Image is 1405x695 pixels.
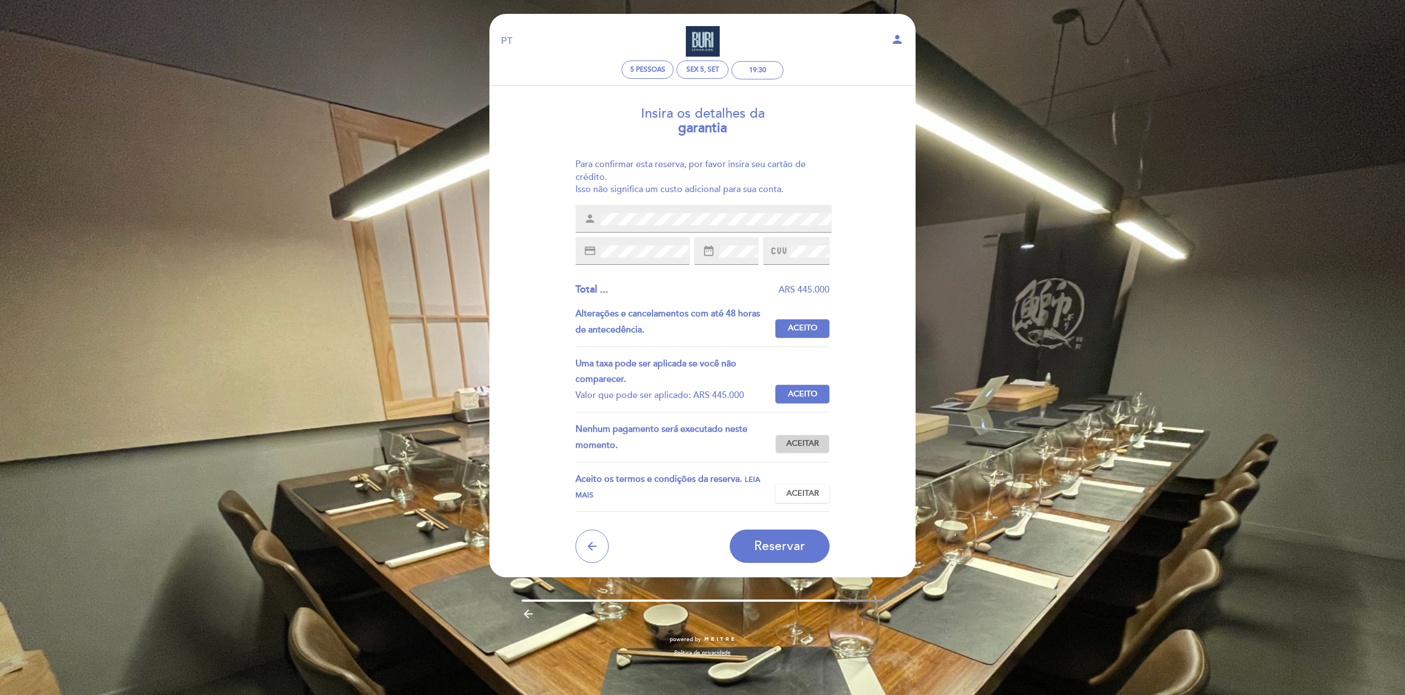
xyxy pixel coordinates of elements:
div: Nenhum pagamento será executado neste momento. [575,421,776,454]
div: Valor que pode ser aplicado: ARS 445.000 [575,387,767,404]
span: Aceitar [786,438,819,450]
i: person [584,213,596,225]
button: arrow_back [575,530,609,563]
div: Sex 5, set [686,66,719,74]
span: Reservar [754,538,805,554]
span: Aceitar [786,488,819,500]
i: date_range [702,245,715,257]
button: Aceito [775,385,830,404]
span: Aceito [788,323,817,334]
a: powered by [670,636,735,643]
button: Aceito [775,319,830,338]
span: 5 pessoas [630,66,665,74]
div: Alterações e cancelamentos com até 48 horas de antecedência. [575,306,776,338]
i: credit_card [584,245,596,257]
div: Uma taxa pode ser aplicada se você não comparecer. [575,356,767,388]
div: Aceito os termos e condições da reserva. [575,471,776,503]
div: ARS 445.000 [608,284,830,296]
button: Reservar [730,530,830,563]
button: person [891,33,904,50]
span: Insira os detalhes da [641,105,765,122]
img: MEITRE [704,637,735,642]
b: garantia [678,120,727,136]
button: Aceitar [775,435,830,454]
div: 19:30 [749,66,766,74]
div: Para confirmar esta reserva, por favor insira seu cartão de crédito. Isso não significa um custo ... [575,158,830,197]
a: Política de privacidade [674,649,731,657]
i: arrow_backward [522,607,535,621]
i: arrow_back [585,540,599,553]
a: Buri Omakase [633,26,772,57]
button: Aceitar [775,484,830,503]
span: Leia mais [575,475,760,500]
i: person [891,33,904,46]
span: powered by [670,636,701,643]
span: Aceito [788,389,817,400]
span: Total ... [575,283,608,295]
